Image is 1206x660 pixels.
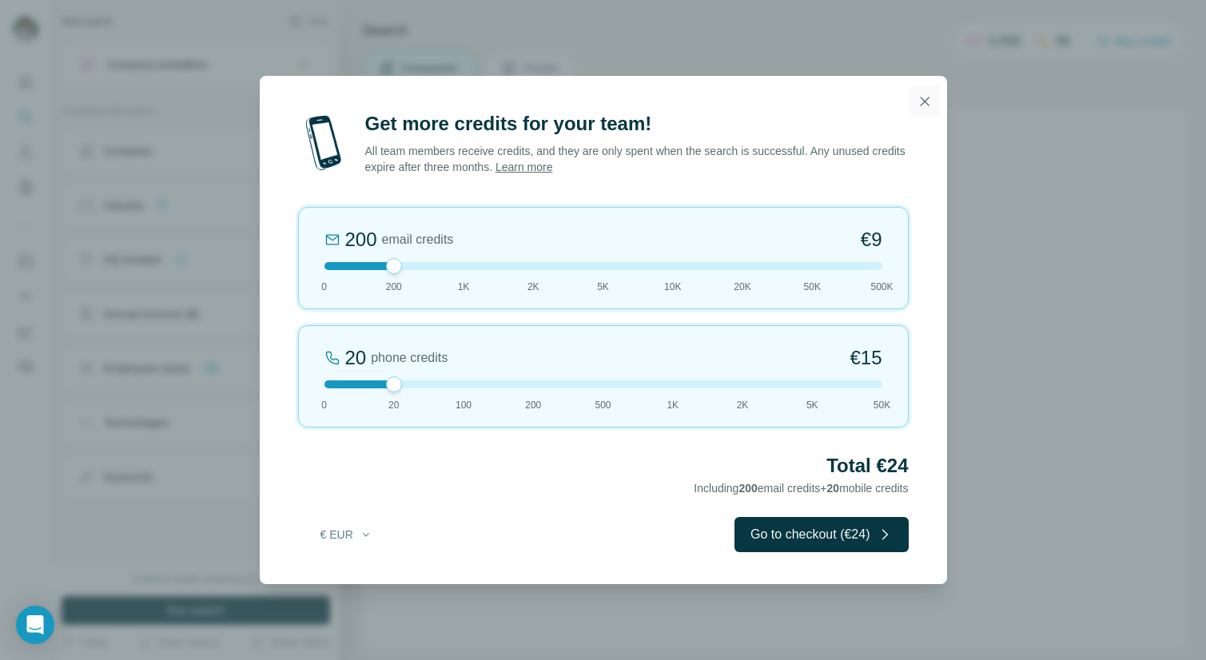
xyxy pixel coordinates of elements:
[458,280,470,294] span: 1K
[382,230,454,249] span: email credits
[861,227,882,252] span: €9
[298,111,349,175] img: mobile-phone
[527,280,539,294] span: 2K
[456,398,472,412] span: 100
[16,606,54,644] div: Open Intercom Messenger
[309,520,384,549] button: € EUR
[664,280,681,294] span: 10K
[827,482,840,495] span: 20
[874,398,890,412] span: 50K
[386,280,402,294] span: 200
[737,398,749,412] span: 2K
[806,398,818,412] span: 5K
[595,398,611,412] span: 500
[345,345,367,371] div: 20
[345,227,377,252] div: 200
[371,348,448,368] span: phone credits
[321,398,327,412] span: 0
[667,398,679,412] span: 1K
[321,280,327,294] span: 0
[496,161,553,173] a: Learn more
[298,453,909,479] h2: Total €24
[804,280,821,294] span: 50K
[738,482,757,495] span: 200
[388,398,399,412] span: 20
[365,143,909,175] p: All team members receive credits, and they are only spent when the search is successful. Any unus...
[597,280,609,294] span: 5K
[870,280,893,294] span: 500K
[694,482,908,495] span: Including email credits + mobile credits
[525,398,541,412] span: 200
[734,517,908,552] button: Go to checkout (€24)
[734,280,750,294] span: 20K
[850,345,882,371] span: €15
